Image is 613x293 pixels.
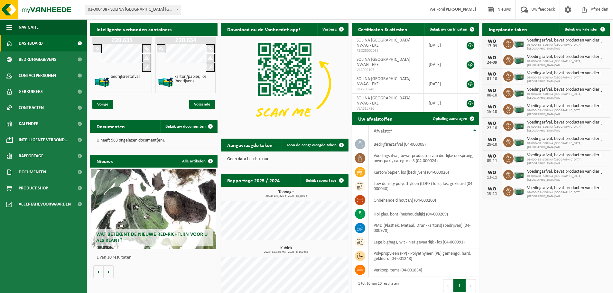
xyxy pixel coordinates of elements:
[444,7,476,12] strong: [PERSON_NAME]
[527,169,607,174] span: Voedingsafval, bevat producten van dierlijke oorsprong, onverpakt, categorie 3
[486,187,498,192] div: WO
[96,232,208,243] span: Wat betekent de nieuwe RED-richtlijn voor u als klant?
[357,77,410,87] span: SOLINA [GEOGRAPHIC_DATA] NV/AG - EKE
[428,112,478,125] a: Ophaling aanvragen
[527,54,607,60] span: Voedingsafval, bevat producten van dierlijke oorsprong, onverpakt, categorie 3
[486,88,498,93] div: WO
[486,159,498,163] div: 05-11
[19,164,46,180] span: Documenten
[97,255,214,260] p: 1 van 10 resultaten
[486,93,498,98] div: 08-10
[357,57,410,67] span: SOLINA [GEOGRAPHIC_DATA] NV/AG - EKE
[19,132,69,148] span: Intelligente verbond...
[165,124,206,129] span: Bekijk uw documenten
[486,121,498,126] div: WO
[527,125,607,133] span: 01-000438 - SOLINA [GEOGRAPHIC_DATA] [GEOGRAPHIC_DATA]/AG
[92,100,113,109] span: Vorige
[93,37,151,44] h1: Z20.635
[565,27,598,32] span: Bekijk uw kalender
[527,186,607,191] span: Voedingsafval, bevat producten van dierlijke oorsprong, onverpakt, categorie 3
[527,60,607,67] span: 01-000438 - SOLINA [GEOGRAPHIC_DATA] [GEOGRAPHIC_DATA]/AG
[486,105,498,110] div: WO
[486,55,498,60] div: WO
[19,196,71,212] span: Acceptatievoorwaarden
[514,136,525,147] img: PB-LB-0680-HPE-GN-01
[282,139,348,151] a: Toon de aangevraagde taken
[527,120,607,125] span: Voedingsafval, bevat producten van dierlijke oorsprong, onverpakt, categorie 3
[221,174,286,187] h2: Rapportage 2025 / 2024
[486,137,498,142] div: WO
[158,74,174,90] img: HK-XZ-20-GN-12
[355,279,399,293] div: 1 tot 10 van 10 resultaten
[19,19,39,35] span: Navigatie
[104,265,114,278] button: Volgende
[486,60,498,65] div: 24-09
[94,74,110,90] img: HK-XZ-20-GN-12
[486,175,498,180] div: 12-11
[466,279,476,292] button: Next
[486,154,498,159] div: WO
[369,165,479,179] td: karton/papier, los (bedrijven) (04-000026)
[369,207,479,221] td: hol glas, bont (huishoudelijk) (04-000209)
[486,72,498,77] div: WO
[221,23,307,35] h2: Download nu de Vanheede+ app!
[224,251,348,254] span: 2024: 18,360 m3 - 2025: 8,160 m3
[19,35,43,51] span: Dashboard
[19,51,56,68] span: Bedrijfsgegevens
[514,70,525,81] img: PB-LB-0680-HPE-GN-01
[224,246,348,254] h3: Kubiek
[369,235,479,249] td: lege bigbags, wit - niet gevaarlijk - los (04-000991)
[486,39,498,44] div: WO
[357,106,419,111] span: VLA615726
[189,100,215,109] span: Volgende
[369,249,479,263] td: polypropyleen (PP) - Polyethyleen (PE) gemengd, hard, gekleurd (04-001248)
[527,191,607,198] span: 01-000438 - SOLINA [GEOGRAPHIC_DATA] [GEOGRAPHIC_DATA]/AG
[369,151,479,165] td: voedingsafval, bevat producten van dierlijke oorsprong, onverpakt, categorie 3 (04-000024)
[443,279,453,292] button: Previous
[527,158,607,166] span: 01-000438 - SOLINA [GEOGRAPHIC_DATA] [GEOGRAPHIC_DATA]/AG
[287,143,337,147] span: Toon de aangevraagde taken
[486,142,498,147] div: 29-10
[301,174,348,187] a: Bekijk rapportage
[514,38,525,49] img: PB-LB-0680-HPE-GN-01
[19,84,43,100] span: Gebruikers
[227,157,342,161] p: Geen data beschikbaar.
[357,48,419,53] span: RED25002085
[424,55,458,74] td: [DATE]
[369,221,479,235] td: PMD (Plastiek, Metaal, Drankkartons) (bedrijven) (04-000978)
[527,71,607,76] span: Voedingsafval, bevat producten van dierlijke oorsprong, onverpakt, categorie 3
[357,68,419,73] span: VLA902195
[486,77,498,81] div: 01-10
[486,126,498,131] div: 22-10
[19,180,48,196] span: Product Shop
[527,136,607,142] span: Voedingsafval, bevat producten van dierlijke oorsprong, onverpakt, categorie 3
[174,75,213,84] h4: karton/papier, los (bedrijven)
[322,27,337,32] span: Verberg
[111,75,140,79] h4: bedrijfsrestafval
[369,193,479,207] td: onbehandeld hout (A) (04-000200)
[90,23,218,35] h2: Intelligente verbonden containers
[352,112,399,125] h2: Uw afvalstoffen
[369,263,479,277] td: verkoop items (04-001834)
[19,116,39,132] span: Kalender
[430,27,467,32] span: Bekijk uw certificaten
[357,38,410,48] span: SOLINA [GEOGRAPHIC_DATA] NV/AG - EKE
[369,179,479,193] td: low density polyethyleen (LDPE) folie, los, gekleurd (04-000040)
[97,138,211,143] p: U heeft 583 ongelezen document(en).
[177,155,217,168] a: Alle artikelen
[19,148,43,164] span: Rapportage
[91,169,216,249] a: Wat betekent de nieuwe RED-richtlijn voor u als klant?
[514,185,525,196] img: PB-LB-0680-HPE-GN-01
[514,103,525,114] img: PB-LB-0680-HPE-GN-01
[514,169,525,180] img: PB-LB-0680-HPE-GN-01
[357,87,419,92] span: VLA709248
[93,265,104,278] button: Vorige
[160,120,217,133] a: Bekijk uw documenten
[453,279,466,292] button: 1
[374,129,392,134] span: Afvalstof
[3,279,107,293] iframe: chat widget
[424,94,458,113] td: [DATE]
[19,100,44,116] span: Contracten
[486,44,498,49] div: 17-09
[433,117,467,121] span: Ophaling aanvragen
